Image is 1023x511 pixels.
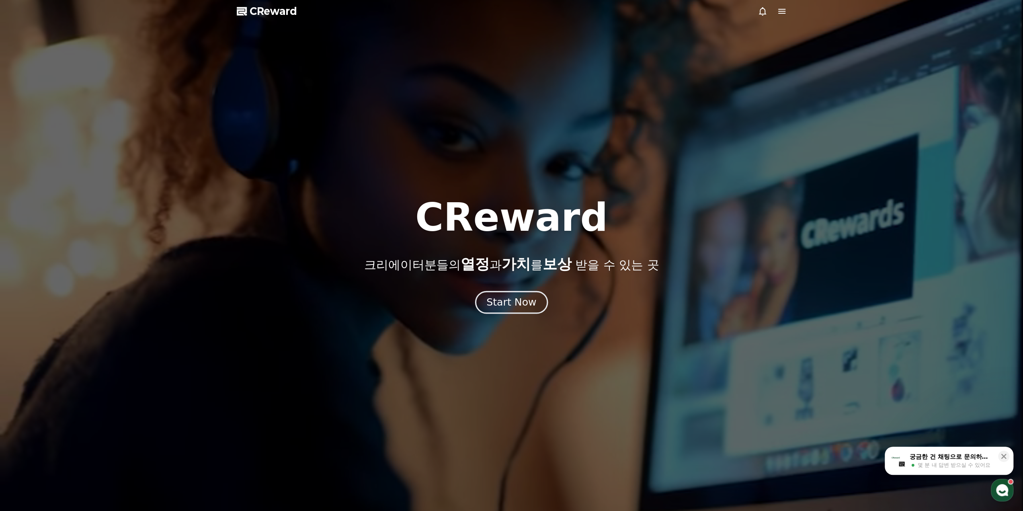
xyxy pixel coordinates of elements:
[475,291,548,314] button: Start Now
[53,255,104,275] a: 대화
[25,267,30,273] span: 홈
[460,256,489,272] span: 열정
[364,256,659,272] p: 크리에이터분들의 과 를 받을 수 있는 곳
[542,256,571,272] span: 보상
[501,256,530,272] span: 가치
[104,255,154,275] a: 설정
[2,255,53,275] a: 홈
[124,267,134,273] span: 설정
[415,198,608,237] h1: CReward
[237,5,297,18] a: CReward
[74,267,83,274] span: 대화
[486,296,536,309] div: Start Now
[477,300,546,307] a: Start Now
[250,5,297,18] span: CReward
